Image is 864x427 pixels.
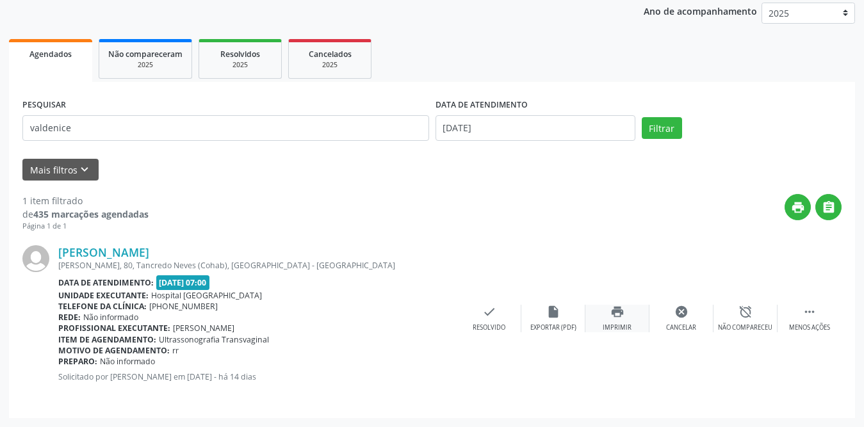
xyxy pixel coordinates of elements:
span: [PERSON_NAME] [173,323,234,334]
i: check [482,305,496,319]
span: rr [172,345,179,356]
b: Profissional executante: [58,323,170,334]
div: 2025 [298,60,362,70]
button: Mais filtroskeyboard_arrow_down [22,159,99,181]
i: print [610,305,624,319]
div: Cancelar [666,323,696,332]
button: print [785,194,811,220]
div: Imprimir [603,323,632,332]
div: 2025 [108,60,183,70]
img: img [22,245,49,272]
button: Filtrar [642,117,682,139]
b: Preparo: [58,356,97,367]
input: Selecione um intervalo [436,115,635,141]
span: Resolvidos [220,49,260,60]
div: Menos ações [789,323,830,332]
strong: 435 marcações agendadas [33,208,149,220]
span: Hospital [GEOGRAPHIC_DATA] [151,290,262,301]
div: [PERSON_NAME], 80, Tancredo Neves (Cohab), [GEOGRAPHIC_DATA] - [GEOGRAPHIC_DATA] [58,260,457,271]
i: print [791,200,805,214]
i:  [822,200,836,214]
div: Exportar (PDF) [530,323,576,332]
a: [PERSON_NAME] [58,245,149,259]
i: cancel [674,305,689,319]
b: Data de atendimento: [58,277,154,288]
span: Agendados [29,49,72,60]
i: keyboard_arrow_down [77,163,92,177]
span: Não informado [83,312,138,323]
b: Rede: [58,312,81,323]
b: Unidade executante: [58,290,149,301]
span: Ultrassonografia Transvaginal [159,334,269,345]
span: Não informado [100,356,155,367]
label: PESQUISAR [22,95,66,115]
span: Cancelados [309,49,352,60]
div: 2025 [208,60,272,70]
p: Solicitado por [PERSON_NAME] em [DATE] - há 14 dias [58,371,457,382]
label: DATA DE ATENDIMENTO [436,95,528,115]
div: Página 1 de 1 [22,221,149,232]
b: Telefone da clínica: [58,301,147,312]
div: Resolvido [473,323,505,332]
span: [DATE] 07:00 [156,275,210,290]
div: Não compareceu [718,323,772,332]
p: Ano de acompanhamento [644,3,757,19]
button:  [815,194,842,220]
i: alarm_off [738,305,753,319]
b: Motivo de agendamento: [58,345,170,356]
span: Não compareceram [108,49,183,60]
b: Item de agendamento: [58,334,156,345]
div: 1 item filtrado [22,194,149,207]
input: Nome, CNS [22,115,429,141]
span: [PHONE_NUMBER] [149,301,218,312]
i: insert_drive_file [546,305,560,319]
div: de [22,207,149,221]
i:  [803,305,817,319]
